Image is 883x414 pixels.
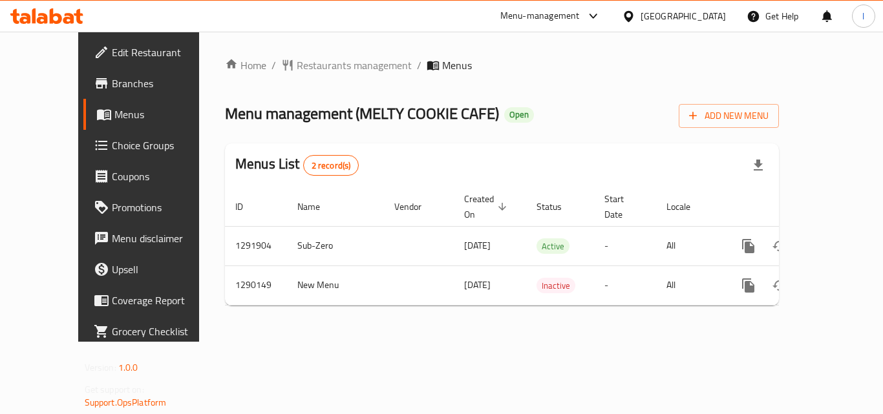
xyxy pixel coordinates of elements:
td: 1291904 [225,226,287,265]
li: / [271,57,276,73]
div: Menu-management [500,8,580,24]
a: Choice Groups [83,130,226,161]
span: Menu disclaimer [112,231,215,246]
span: l [862,9,864,23]
button: more [733,270,764,301]
span: Branches [112,76,215,91]
button: more [733,231,764,262]
span: 2 record(s) [304,160,359,172]
a: Branches [83,68,226,99]
span: Restaurants management [297,57,412,73]
a: Promotions [83,192,226,223]
td: Sub-Zero [287,226,384,265]
td: - [594,265,656,305]
button: Change Status [764,231,795,262]
div: Inactive [537,278,575,293]
span: Choice Groups [112,138,215,153]
td: - [594,226,656,265]
span: Menu management ( MELTY COOKIE CAFE ) [225,99,499,128]
span: [DATE] [464,237,491,254]
span: Upsell [112,262,215,277]
td: New Menu [287,265,384,305]
span: Vendor [394,199,438,214]
a: Edit Restaurant [83,37,226,68]
td: All [656,265,723,305]
a: Home [225,57,266,73]
span: 1.0.0 [118,359,138,376]
span: Menus [442,57,472,73]
span: [DATE] [464,276,491,293]
span: Version: [85,359,116,376]
a: Coupons [83,161,226,192]
h2: Menus List [235,154,359,176]
span: Active [537,239,569,254]
span: Locale [666,199,707,214]
td: All [656,226,723,265]
span: Created On [464,191,511,222]
div: [GEOGRAPHIC_DATA] [641,9,726,23]
a: Coverage Report [83,285,226,316]
nav: breadcrumb [225,57,779,73]
span: Status [537,199,579,214]
a: Restaurants management [281,57,412,73]
span: ID [235,199,260,214]
span: Get support on: [85,381,144,398]
span: Name [297,199,337,214]
span: Coverage Report [112,293,215,308]
span: Start Date [604,191,641,222]
span: Promotions [112,200,215,215]
a: Support.OpsPlatform [85,394,167,411]
div: Open [504,107,534,123]
span: Coupons [112,169,215,184]
span: Menus [114,107,215,122]
span: Inactive [537,278,575,293]
div: Export file [743,150,774,181]
span: Edit Restaurant [112,45,215,60]
a: Grocery Checklist [83,316,226,347]
th: Actions [723,187,867,227]
a: Upsell [83,254,226,285]
span: Add New Menu [689,108,769,124]
a: Menu disclaimer [83,223,226,254]
button: Add New Menu [679,104,779,128]
button: Change Status [764,270,795,301]
span: Grocery Checklist [112,324,215,339]
a: Menus [83,99,226,130]
li: / [417,57,421,73]
table: enhanced table [225,187,867,305]
span: Open [504,109,534,120]
td: 1290149 [225,265,287,305]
